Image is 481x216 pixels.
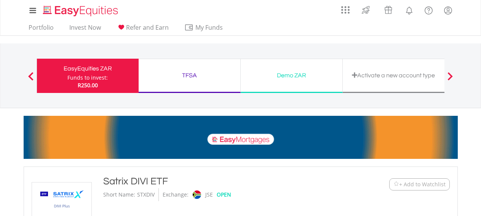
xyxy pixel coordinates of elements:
[26,24,57,35] a: Portfolio
[103,174,342,188] div: Satrix DIVI ETF
[78,82,98,89] span: R250.00
[143,70,236,81] div: TFSA
[399,181,446,188] span: + Add to Watchlist
[184,22,234,32] span: My Funds
[40,2,121,17] a: Home page
[66,24,104,35] a: Invest Now
[205,188,213,201] div: JSE
[389,178,450,190] button: Watchlist + Add to Watchlist
[360,4,372,16] img: thrive-v2.svg
[42,5,121,17] img: EasyEquities_Logo.png
[103,188,135,201] div: Short Name:
[336,2,355,14] a: AppsGrid
[163,188,189,201] div: Exchange:
[137,188,155,201] div: STXDIV
[42,63,134,74] div: EasyEquities ZAR
[419,2,438,17] a: FAQ's and Support
[438,2,458,19] a: My Profile
[341,6,350,14] img: grid-menu-icon.svg
[245,70,338,81] div: Demo ZAR
[347,70,440,81] div: Activate a new account type
[67,74,108,82] div: Funds to invest:
[382,4,395,16] img: vouchers-v2.svg
[24,116,458,159] img: EasyMortage Promotion Banner
[113,24,172,35] a: Refer and Earn
[393,181,399,187] img: Watchlist
[377,2,400,16] a: Vouchers
[192,190,201,199] img: jse.png
[126,23,169,32] span: Refer and Earn
[400,2,419,17] a: Notifications
[217,188,231,201] div: OPEN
